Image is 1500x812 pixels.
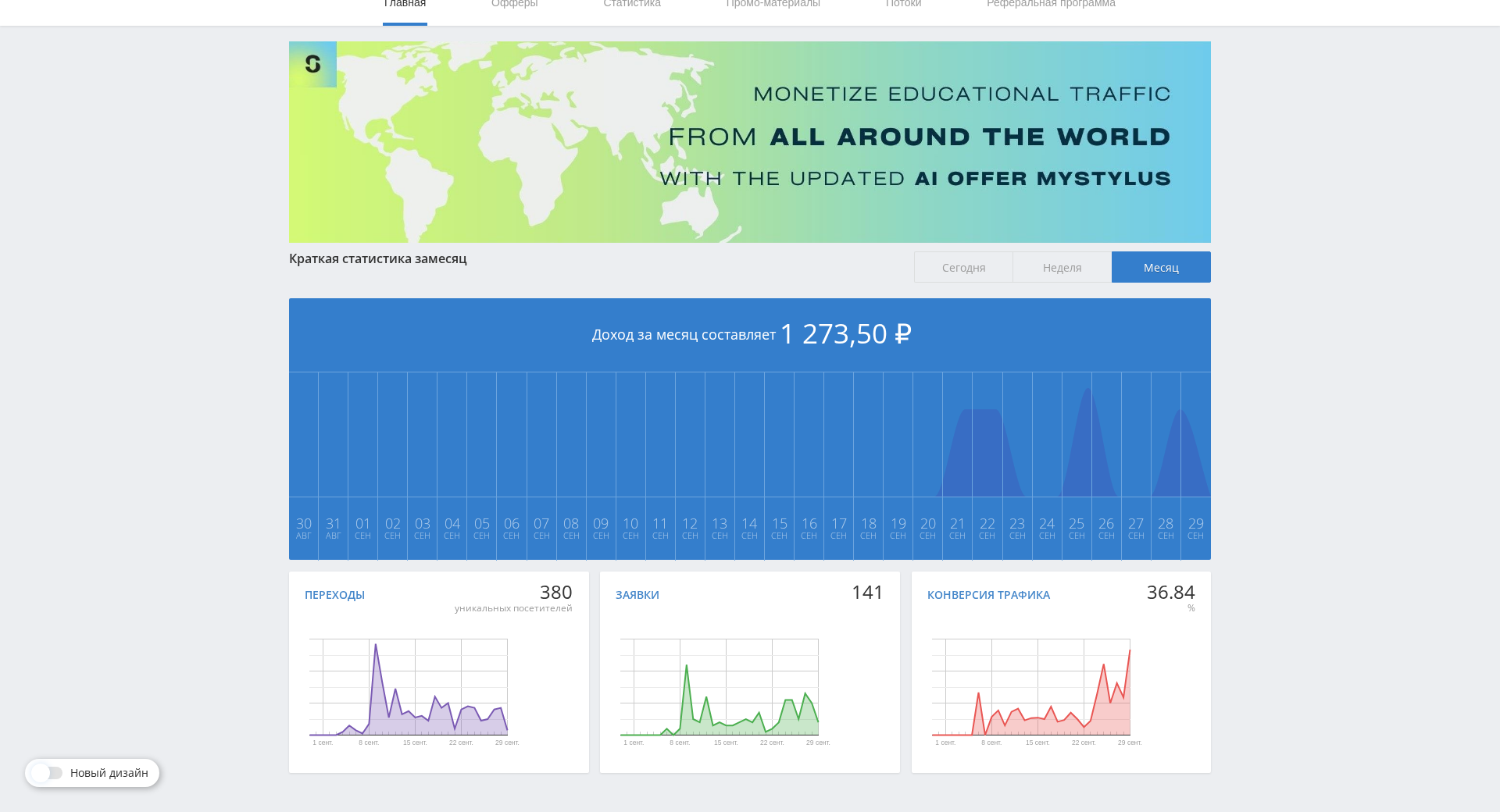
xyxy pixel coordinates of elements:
span: Сен [1034,529,1061,542]
span: 08 [558,517,585,529]
span: Сен [766,529,793,542]
span: Сен [468,529,495,542]
text: 8 сент. [981,739,1002,747]
span: Сен [528,529,555,542]
text: 29 сент. [495,739,520,747]
span: Сен [795,529,823,542]
span: Авг [320,529,347,542]
div: Переходы [305,589,365,601]
span: 02 [379,517,406,529]
span: 30 [290,517,317,529]
span: 16 [795,517,823,529]
span: 05 [468,517,495,529]
div: 380 [455,581,573,603]
svg: Диаграмма. [880,609,1181,765]
span: 17 [825,517,852,529]
span: Сен [1093,529,1120,542]
span: Неделя [1012,251,1112,283]
text: 22 сент. [449,739,473,747]
div: Заявки [616,589,659,601]
span: Сен [1063,529,1091,542]
span: 25 [1063,517,1091,529]
span: 15 [766,517,793,529]
svg: Диаграмма. [258,609,559,765]
span: Сен [617,529,645,542]
span: Сен [498,529,525,542]
span: Авг [290,529,317,542]
span: 13 [706,517,734,529]
text: 1 сент. [312,739,333,747]
span: 22 [973,517,1001,529]
span: Месяц [1112,251,1211,283]
span: 28 [1152,517,1180,529]
div: Доход за месяц составляет [289,298,1211,372]
span: Сен [409,529,436,542]
text: 15 сент. [1026,739,1050,747]
text: 22 сент. [760,739,784,747]
span: Сен [973,529,1001,542]
text: 15 сент. [714,739,738,747]
span: 26 [1093,517,1120,529]
span: 03 [409,517,436,529]
div: уникальных посетителей [455,602,573,614]
span: Сен [1152,529,1180,542]
span: 31 [320,517,347,529]
text: 1 сент. [624,739,645,747]
span: 01 [349,517,377,529]
span: 18 [855,517,882,529]
span: 19 [884,517,912,529]
svg: Диаграмма. [569,609,870,765]
span: Сен [379,529,406,542]
div: Краткая статистика за [289,251,898,265]
text: 1 сент. [935,739,955,747]
span: Сегодня [914,251,1013,283]
span: Новый дизайн [70,767,148,779]
span: Сен [706,529,734,542]
text: 8 сент. [359,739,379,747]
text: 8 сент. [670,739,691,747]
span: 10 [617,517,645,529]
div: % [1147,602,1195,614]
div: 36.84 [1147,581,1195,603]
span: 07 [528,517,555,529]
span: Сен [825,529,852,542]
span: 27 [1123,517,1150,529]
img: Banner [289,41,1211,243]
span: Сен [855,529,882,542]
span: Сен [558,529,585,542]
span: Сен [884,529,912,542]
span: 21 [944,517,971,529]
span: 09 [587,517,615,529]
span: Сен [914,529,941,542]
span: Сен [944,529,971,542]
span: Сен [1182,529,1210,542]
span: Сен [349,529,377,542]
span: 04 [438,517,466,529]
span: Сен [647,529,674,542]
span: Сен [677,529,704,542]
div: 141 [852,581,884,603]
span: 20 [914,517,941,529]
text: 15 сент. [403,739,427,747]
text: 29 сент. [806,739,830,747]
span: месяц [428,250,467,267]
span: 11 [647,517,674,529]
span: 12 [677,517,704,529]
span: Сен [587,529,615,542]
span: Сен [438,529,466,542]
span: Сен [1004,529,1031,542]
span: 23 [1004,517,1031,529]
span: Сен [1123,529,1150,542]
text: 29 сент. [1118,739,1142,747]
span: 1 273,50 ₽ [780,315,912,351]
span: 24 [1034,517,1061,529]
span: Сен [736,529,763,542]
div: Конверсия трафика [927,589,1050,601]
span: 14 [736,517,763,529]
span: 06 [498,517,525,529]
span: 29 [1182,517,1210,529]
text: 22 сент. [1072,739,1096,747]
